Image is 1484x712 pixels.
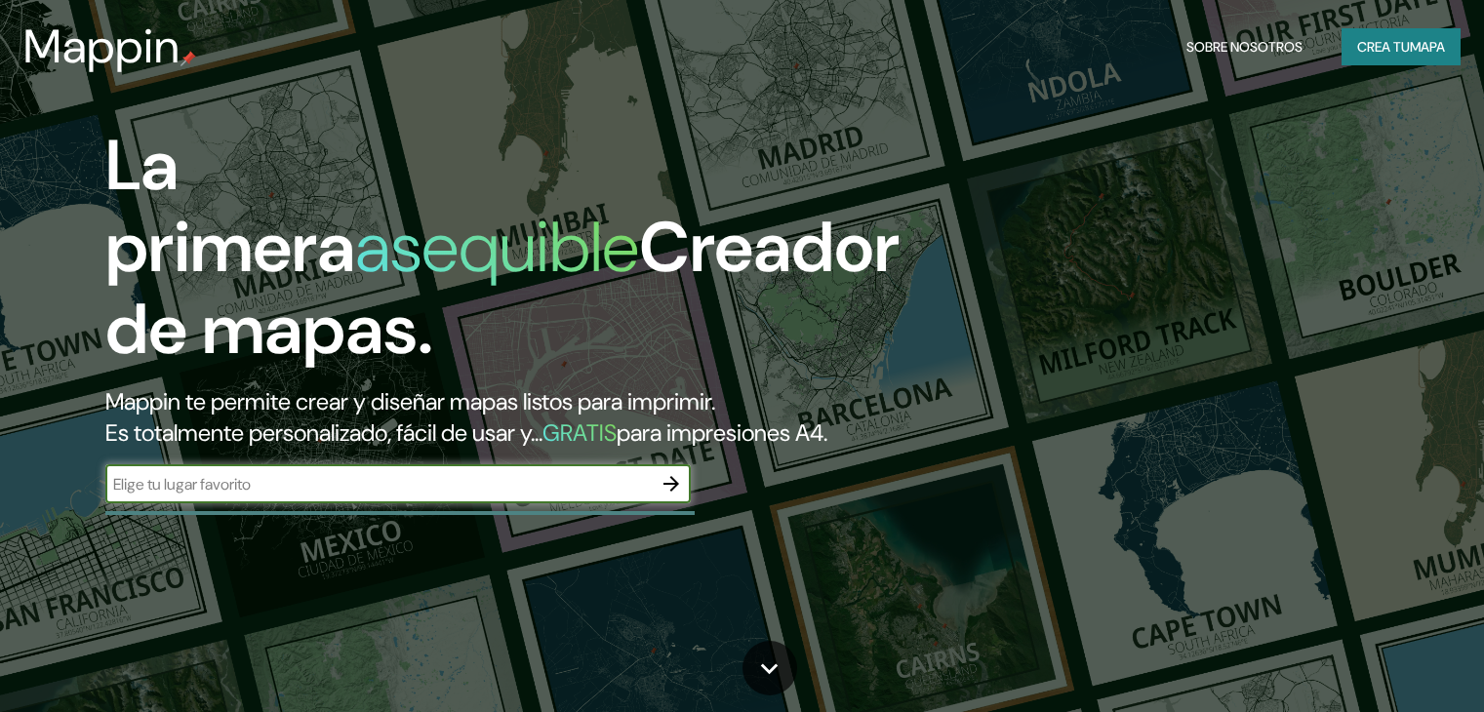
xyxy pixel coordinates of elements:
[1186,38,1303,56] font: Sobre nosotros
[105,202,900,375] font: Creador de mapas.
[105,417,542,448] font: Es totalmente personalizado, fácil de usar y...
[180,51,196,66] img: pin de mapeo
[542,417,617,448] font: GRATIS
[617,417,827,448] font: para impresiones A4.
[105,473,652,495] input: Elige tu lugar favorito
[1410,38,1445,56] font: mapa
[1179,28,1310,65] button: Sobre nosotros
[1342,28,1461,65] button: Crea tumapa
[1357,38,1410,56] font: Crea tu
[23,16,180,77] font: Mappin
[355,202,639,293] font: asequible
[105,120,355,293] font: La primera
[105,386,715,416] font: Mappin te permite crear y diseñar mapas listos para imprimir.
